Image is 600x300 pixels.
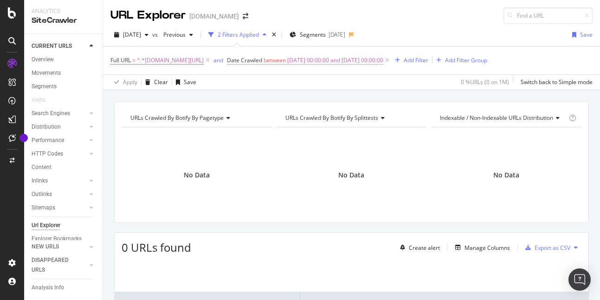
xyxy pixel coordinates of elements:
span: Indexable / Non-Indexable URLs distribution [440,114,553,122]
h4: Indexable / Non-Indexable URLs Distribution [438,111,567,125]
div: times [270,30,278,39]
a: Movements [32,68,96,78]
div: Segments [32,82,57,91]
button: Segments[DATE] [286,27,349,42]
div: [DOMAIN_NAME] [189,12,239,21]
a: Search Engines [32,109,87,118]
button: Export as CSV [522,240,570,255]
a: Explorer Bookmarks [32,234,96,244]
div: Movements [32,68,61,78]
button: [DATE] [110,27,152,42]
div: Create alert [409,244,440,252]
div: Open Intercom Messenger [568,268,591,291]
span: No Data [184,170,210,180]
div: Search Engines [32,109,70,118]
a: HTTP Codes [32,149,87,159]
div: DISAPPEARED URLS [32,255,78,275]
div: Manage Columns [465,244,510,252]
div: arrow-right-arrow-left [243,13,248,20]
div: Distribution [32,122,61,132]
span: Previous [160,31,186,39]
div: Sitemaps [32,203,55,213]
button: Switch back to Simple mode [517,75,593,90]
div: URL Explorer [110,7,186,23]
a: Sitemaps [32,203,87,213]
span: No Data [493,170,519,180]
span: URLs Crawled By Botify By splittests [285,114,378,122]
div: Explorer Bookmarks [32,234,82,244]
button: Save [568,27,593,42]
div: Content [32,163,52,172]
div: Analytics [32,7,95,15]
span: No Data [338,170,364,180]
button: Apply [110,75,137,90]
span: Segments [300,31,326,39]
div: [DATE] [329,31,345,39]
div: Clear [154,78,168,86]
div: CURRENT URLS [32,41,72,51]
div: SiteCrawler [32,15,95,26]
a: Analysis Info [32,283,96,293]
div: HTTP Codes [32,149,63,159]
a: Url Explorer [32,221,96,230]
div: Add Filter [404,56,428,64]
span: = [132,56,135,64]
h4: URLs Crawled By Botify By pagetype [129,111,264,125]
div: Switch back to Simple mode [521,78,593,86]
span: URLs Crawled By Botify By pagetype [130,114,224,122]
input: Find a URL [503,7,593,24]
div: Tooltip anchor [19,134,28,142]
div: Visits [32,95,45,105]
span: ^.*[DOMAIN_NAME][URL] [137,54,204,67]
div: Analysis Info [32,283,64,293]
div: NEW URLS [32,242,59,252]
button: Add Filter [391,55,428,66]
div: Save [580,31,593,39]
button: and [213,56,223,65]
span: 2025 Jul. 14th [123,31,141,39]
h4: URLs Crawled By Botify By splittests [284,111,419,125]
span: Date Crawled [227,56,262,64]
button: Clear [142,75,168,90]
span: [DATE] 00:00:00 and [DATE] 00:00:00 [287,54,383,67]
a: Segments [32,82,96,91]
a: Outlinks [32,189,87,199]
a: Content [32,163,96,172]
a: Inlinks [32,176,87,186]
button: Create alert [396,240,440,255]
div: Overview [32,55,54,65]
span: Full URL [110,56,131,64]
span: between [264,56,286,64]
div: Export as CSV [535,244,570,252]
button: Previous [160,27,197,42]
a: Performance [32,136,87,145]
button: Save [172,75,196,90]
a: Distribution [32,122,87,132]
a: CURRENT URLS [32,41,87,51]
span: vs [152,31,160,39]
div: Performance [32,136,64,145]
div: Inlinks [32,176,48,186]
div: 2 Filters Applied [218,31,259,39]
button: Manage Columns [452,242,510,253]
a: Overview [32,55,96,65]
a: Visits [32,95,55,105]
div: 0 % URLs ( 0 on 1M ) [461,78,509,86]
button: Add Filter Group [432,55,487,66]
div: Save [184,78,196,86]
div: Outlinks [32,189,52,199]
a: NEW URLS [32,242,87,252]
div: Add Filter Group [445,56,487,64]
button: 2 Filters Applied [205,27,270,42]
span: 0 URLs found [122,240,191,255]
div: Apply [123,78,137,86]
div: Url Explorer [32,221,60,230]
a: DISAPPEARED URLS [32,255,87,275]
